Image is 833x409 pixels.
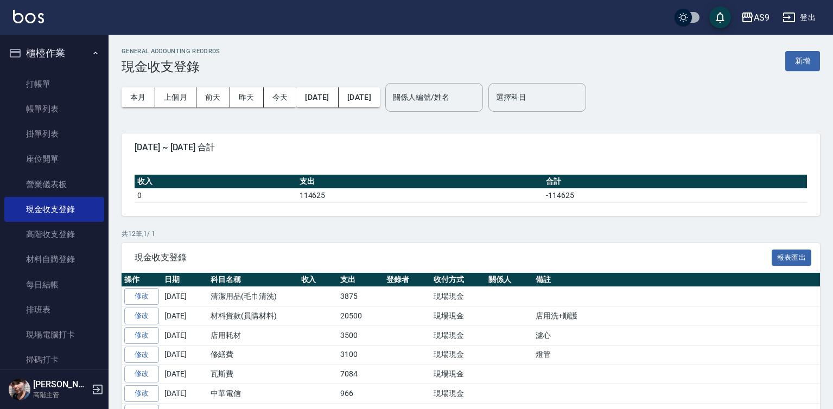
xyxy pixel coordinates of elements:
[431,325,486,345] td: 現場現金
[208,325,298,345] td: 店用耗材
[124,385,159,402] a: 修改
[208,306,298,326] td: 材料貨款(員購材料)
[264,87,297,107] button: 今天
[4,247,104,272] a: 材料自購登錄
[208,365,298,384] td: 瓦斯費
[208,287,298,306] td: 清潔用品(毛巾清洗)
[298,273,338,287] th: 收入
[208,384,298,404] td: 中華電信
[4,146,104,171] a: 座位開單
[486,273,533,287] th: 關係人
[135,188,297,202] td: 0
[162,325,208,345] td: [DATE]
[9,379,30,400] img: Person
[338,345,384,365] td: 3100
[543,188,807,202] td: -114625
[338,365,384,384] td: 7084
[162,287,208,306] td: [DATE]
[297,188,544,202] td: 114625
[4,72,104,97] a: 打帳單
[124,366,159,382] a: 修改
[4,197,104,222] a: 現金收支登錄
[135,142,807,153] span: [DATE] ~ [DATE] 合計
[122,59,220,74] h3: 現金收支登錄
[533,306,827,326] td: 店用洗+順護
[124,288,159,305] a: 修改
[339,87,380,107] button: [DATE]
[122,229,820,239] p: 共 12 筆, 1 / 1
[208,273,298,287] th: 科目名稱
[162,306,208,326] td: [DATE]
[33,379,88,390] h5: [PERSON_NAME]
[122,273,162,287] th: 操作
[162,273,208,287] th: 日期
[338,273,384,287] th: 支出
[122,48,220,55] h2: GENERAL ACCOUNTING RECORDS
[4,39,104,67] button: 櫃檯作業
[13,10,44,23] img: Logo
[122,87,155,107] button: 本月
[4,172,104,197] a: 營業儀表板
[772,252,812,262] a: 報表匯出
[431,306,486,326] td: 現場現金
[338,325,384,345] td: 3500
[135,175,297,189] th: 收入
[338,287,384,306] td: 3875
[543,175,807,189] th: 合計
[709,7,731,28] button: save
[384,273,431,287] th: 登錄者
[533,273,827,287] th: 備註
[124,308,159,324] a: 修改
[4,272,104,297] a: 每日結帳
[135,252,772,263] span: 現金收支登錄
[155,87,196,107] button: 上個月
[431,273,486,287] th: 收付方式
[4,347,104,372] a: 掃碼打卡
[124,327,159,344] a: 修改
[785,51,820,71] button: 新增
[296,87,338,107] button: [DATE]
[4,297,104,322] a: 排班表
[431,287,486,306] td: 現場現金
[4,322,104,347] a: 現場電腦打卡
[208,345,298,365] td: 修繕費
[431,365,486,384] td: 現場現金
[230,87,264,107] button: 昨天
[754,11,770,24] div: AS9
[196,87,230,107] button: 前天
[778,8,820,28] button: 登出
[338,384,384,404] td: 966
[4,122,104,146] a: 掛單列表
[736,7,774,29] button: AS9
[162,345,208,365] td: [DATE]
[124,347,159,363] a: 修改
[297,175,544,189] th: 支出
[162,365,208,384] td: [DATE]
[33,390,88,400] p: 高階主管
[772,250,812,266] button: 報表匯出
[4,97,104,122] a: 帳單列表
[431,384,486,404] td: 現場現金
[338,306,384,326] td: 20500
[162,384,208,404] td: [DATE]
[533,345,827,365] td: 燈管
[785,55,820,66] a: 新增
[4,222,104,247] a: 高階收支登錄
[431,345,486,365] td: 現場現金
[533,325,827,345] td: 濾心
